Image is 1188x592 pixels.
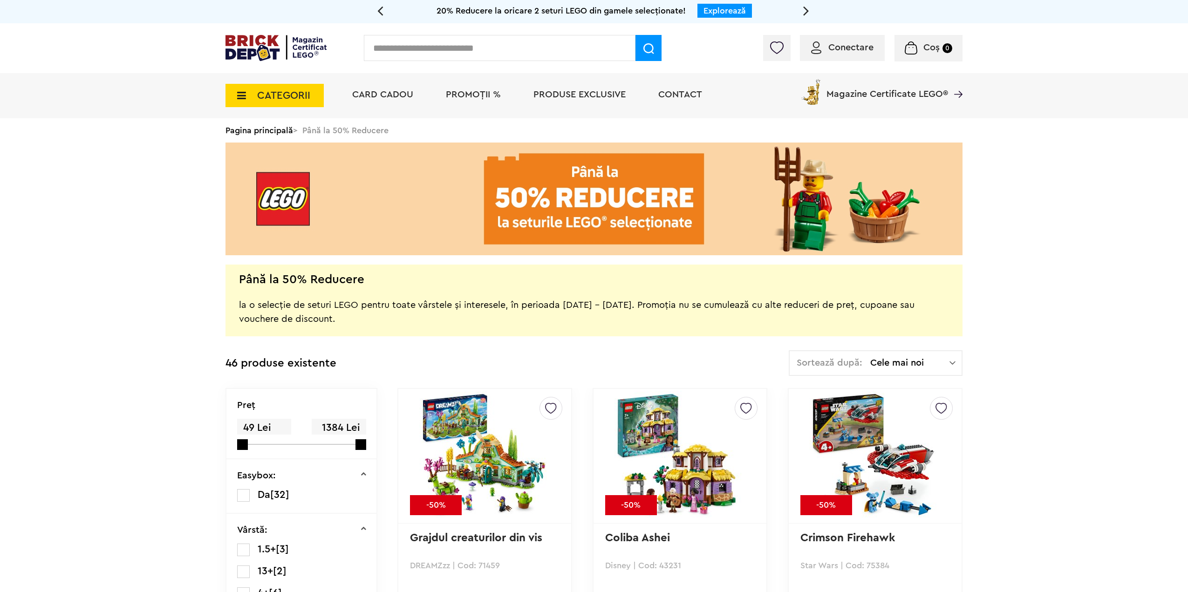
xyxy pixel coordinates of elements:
div: -50% [800,495,852,515]
span: [32] [270,490,289,500]
p: Star Wars | Cod: 75384 [800,561,950,570]
div: > Până la 50% Reducere [225,118,963,143]
img: Coliba Ashei [614,391,745,521]
img: Crimson Firehawk [810,391,940,521]
span: Da [258,490,270,500]
span: 20% Reducere la oricare 2 seturi LEGO din gamele selecționate! [437,7,686,15]
span: 49 Lei [237,419,291,437]
span: CATEGORII [257,90,310,101]
span: Coș [923,43,940,52]
span: [3] [276,544,289,554]
div: la o selecție de seturi LEGO pentru toate vârstele și interesele, în perioada [DATE] - [DATE]. Pr... [239,284,949,326]
div: 46 produse existente [225,350,336,377]
p: Disney | Cod: 43231 [605,561,755,570]
p: Easybox: [237,471,276,480]
p: Preţ [237,401,255,410]
small: 0 [942,43,952,53]
a: Contact [658,90,702,99]
span: 1.5+ [258,544,276,554]
span: 13+ [258,566,273,576]
span: Cele mai noi [870,358,949,367]
div: -50% [410,495,462,515]
a: Conectare [811,43,874,52]
span: Magazine Certificate LEGO® [826,77,948,99]
a: PROMOȚII % [446,90,501,99]
span: 1384 Lei [312,419,366,437]
a: Explorează [703,7,746,15]
a: Coliba Ashei [605,532,670,544]
a: Crimson Firehawk [800,532,895,544]
h2: Până la 50% Reducere [239,275,364,284]
a: Card Cadou [352,90,413,99]
a: Produse exclusive [533,90,626,99]
a: Grajdul creaturilor din vis [410,532,542,544]
img: Grajdul creaturilor din vis [420,391,550,521]
span: [2] [273,566,287,576]
img: Landing page banner [225,143,963,255]
a: Pagina principală [225,126,293,135]
p: DREAMZzz | Cod: 71459 [410,561,560,570]
span: Conectare [828,43,874,52]
span: Sortează după: [797,358,862,367]
a: Magazine Certificate LEGO® [948,77,963,87]
p: Vârstă: [237,525,267,535]
div: -50% [605,495,657,515]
